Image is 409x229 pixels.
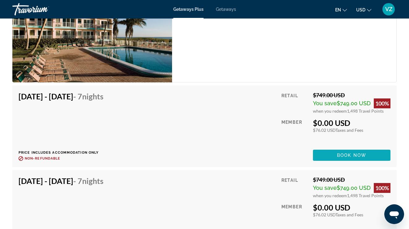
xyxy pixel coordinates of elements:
[313,212,390,217] div: $76.02 USD
[313,150,390,161] button: Book now
[337,153,366,158] span: Book now
[313,100,337,106] span: You save
[374,183,390,193] div: 100%
[335,127,363,133] span: Taxes and Fees
[313,118,390,127] div: $0.00 USD
[374,98,390,108] div: 100%
[356,5,371,14] button: Change currency
[82,176,103,185] span: Nights
[335,5,347,14] button: Change language
[337,100,371,106] span: $749.00 USD
[73,92,103,101] span: - 7
[381,3,397,16] button: User Menu
[173,7,204,12] a: Getaways Plus
[313,185,337,191] span: You save
[313,176,390,183] div: $749.00 USD
[12,1,74,17] a: Travorium
[384,204,404,224] iframe: Кнопка запуска окна обмена сообщениями
[313,92,390,98] div: $749.00 USD
[25,156,60,160] span: Non-refundable
[19,92,103,101] h4: [DATE] - [DATE]
[385,6,392,12] span: VZ
[335,7,341,12] span: en
[313,193,347,198] span: when you redeem
[347,108,384,114] span: 1,498 Travel Points
[216,7,236,12] a: Getaways
[313,108,347,114] span: when you redeem
[73,176,103,185] span: - 7
[82,92,103,101] span: Nights
[313,127,390,133] div: $76.02 USD
[281,118,308,145] div: Member
[19,151,108,155] p: Price includes accommodation only
[356,7,365,12] span: USD
[281,176,308,198] div: Retail
[281,92,308,114] div: Retail
[313,203,390,212] div: $0.00 USD
[19,176,103,185] h4: [DATE] - [DATE]
[347,193,384,198] span: 1,498 Travel Points
[335,212,363,217] span: Taxes and Fees
[337,185,371,191] span: $749.00 USD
